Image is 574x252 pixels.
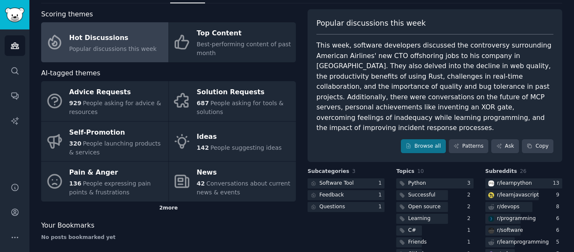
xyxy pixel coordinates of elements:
a: Successful2 [396,190,473,201]
div: Advice Requests [69,86,164,99]
div: 1 [379,180,385,187]
span: 26 [520,168,527,174]
a: learnjavascriptr/learnjavascript9 [485,190,562,201]
a: r/devops8 [485,202,562,212]
div: Top Content [197,27,292,40]
div: 1 [467,239,474,246]
a: News42Conversations about current news & events [169,162,296,202]
img: programming [488,216,494,222]
div: r/ devops [497,203,519,211]
span: Popular discussions this week [316,18,426,29]
div: Learning [408,215,430,223]
span: 687 [197,100,209,106]
span: Your Bookmarks [41,220,95,231]
span: 10 [417,168,424,174]
a: Open source2 [396,202,473,212]
button: Copy [522,139,553,154]
span: Subreddits [485,168,517,175]
div: r/ programming [497,215,536,223]
a: learnpythonr/learnpython13 [485,178,562,189]
span: Scoring themes [41,9,93,20]
a: Ideas142People suggesting ideas [169,122,296,162]
div: 1 [467,227,474,234]
img: GummySearch logo [5,8,24,22]
div: Pain & Anger [69,166,164,180]
div: Friends [408,239,427,246]
span: Conversations about current news & events [197,180,290,196]
a: Solution Requests687People asking for tools & solutions [169,81,296,121]
div: 1 [379,203,385,211]
a: Python3 [396,178,473,189]
div: r/ learnprogramming [497,239,549,246]
a: Feedback1 [308,190,384,201]
div: Questions [319,203,345,211]
div: Feedback [319,191,344,199]
a: Browse all [401,139,446,154]
div: 9 [556,191,562,199]
div: Self-Promotion [69,126,164,139]
div: r/ learnjavascript [497,191,539,199]
div: Python [408,180,426,187]
a: Patterns [449,139,488,154]
div: 8 [556,203,562,211]
span: Best-performing content of past month [197,41,291,56]
a: Learning2 [396,214,473,224]
span: 929 [69,100,82,106]
span: 320 [69,140,82,147]
span: Subcategories [308,168,349,175]
span: Topics [396,168,414,175]
div: Software Tool [319,180,354,187]
div: Ideas [197,130,282,144]
img: software [488,228,494,233]
span: People launching products & services [69,140,161,156]
span: AI-tagged themes [41,68,100,79]
div: r/ learnpython [497,180,532,187]
span: Popular discussions this week [69,45,157,52]
span: 42 [197,180,205,187]
div: 2 [467,203,474,211]
div: Hot Discussions [69,31,157,45]
a: Advice Requests929People asking for advice & resources [41,81,169,121]
div: Open source [408,203,440,211]
div: Successful [408,191,435,199]
div: 1 [379,191,385,199]
span: 136 [69,180,82,187]
div: 2 [467,215,474,223]
div: C# [408,227,416,234]
a: Top ContentBest-performing content of past month [169,22,296,62]
div: 6 [556,215,562,223]
div: 3 [467,180,474,187]
span: 142 [197,144,209,151]
img: learnpython [488,180,494,186]
span: People suggesting ideas [211,144,282,151]
div: This week, software developers discussed the controversy surrounding American Airlines' new CTO o... [316,40,553,133]
a: Hot DiscussionsPopular discussions this week [41,22,169,62]
div: 2 [467,191,474,199]
div: 5 [556,239,562,246]
a: Ask [491,139,519,154]
span: People asking for advice & resources [69,100,161,115]
a: Questions1 [308,202,384,212]
a: Friends1 [396,237,473,248]
div: Solution Requests [197,86,292,99]
div: 2 more [41,202,296,215]
div: 6 [556,227,562,234]
span: 3 [352,168,355,174]
img: learnjavascript [488,192,494,198]
span: People asking for tools & solutions [197,100,284,115]
a: Self-Promotion320People launching products & services [41,122,169,162]
div: 13 [553,180,562,187]
a: Pain & Anger136People expressing pain points & frustrations [41,162,169,202]
a: r/learnprogramming5 [485,237,562,248]
div: No posts bookmarked yet [41,234,296,241]
span: People expressing pain points & frustrations [69,180,151,196]
a: C#1 [396,225,473,236]
a: softwarer/software6 [485,225,562,236]
a: programmingr/programming6 [485,214,562,224]
div: r/ software [497,227,523,234]
a: Software Tool1 [308,178,384,189]
div: News [197,166,292,180]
